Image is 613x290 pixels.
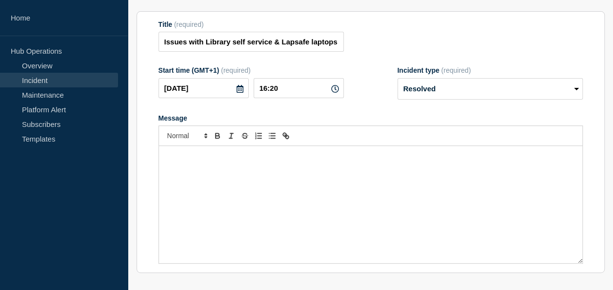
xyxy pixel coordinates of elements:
div: Title [158,21,344,28]
div: Message [158,114,583,122]
button: Toggle ordered list [252,130,265,142]
input: HH:MM [254,78,344,98]
button: Toggle bold text [211,130,224,142]
div: Message [159,146,582,263]
button: Toggle italic text [224,130,238,142]
span: (required) [441,66,471,74]
button: Toggle bulleted list [265,130,279,142]
span: (required) [174,21,204,28]
button: Toggle link [279,130,293,142]
div: Incident type [397,66,583,74]
button: Toggle strikethrough text [238,130,252,142]
span: (required) [221,66,251,74]
input: Title [158,32,344,52]
span: Font size [163,130,211,142]
input: YYYY-MM-DD [158,78,249,98]
select: Incident type [397,78,583,100]
div: Start time (GMT+1) [158,66,344,74]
